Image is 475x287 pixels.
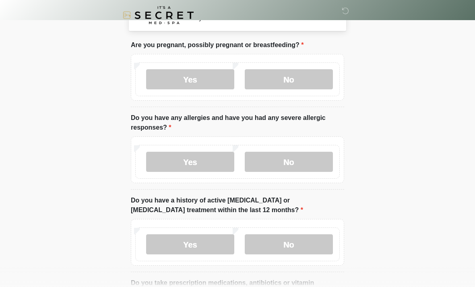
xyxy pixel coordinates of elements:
label: Yes [146,152,234,172]
label: Do you have a history of active [MEDICAL_DATA] or [MEDICAL_DATA] treatment within the last 12 mon... [131,196,344,215]
label: No [245,234,333,254]
img: It's A Secret Med Spa Logo [123,6,194,24]
label: Are you pregnant, possibly pregnant or breastfeeding? [131,40,304,50]
label: Yes [146,69,234,89]
label: Yes [146,234,234,254]
label: No [245,69,333,89]
label: No [245,152,333,172]
label: Do you have any allergies and have you had any severe allergic responses? [131,113,344,132]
